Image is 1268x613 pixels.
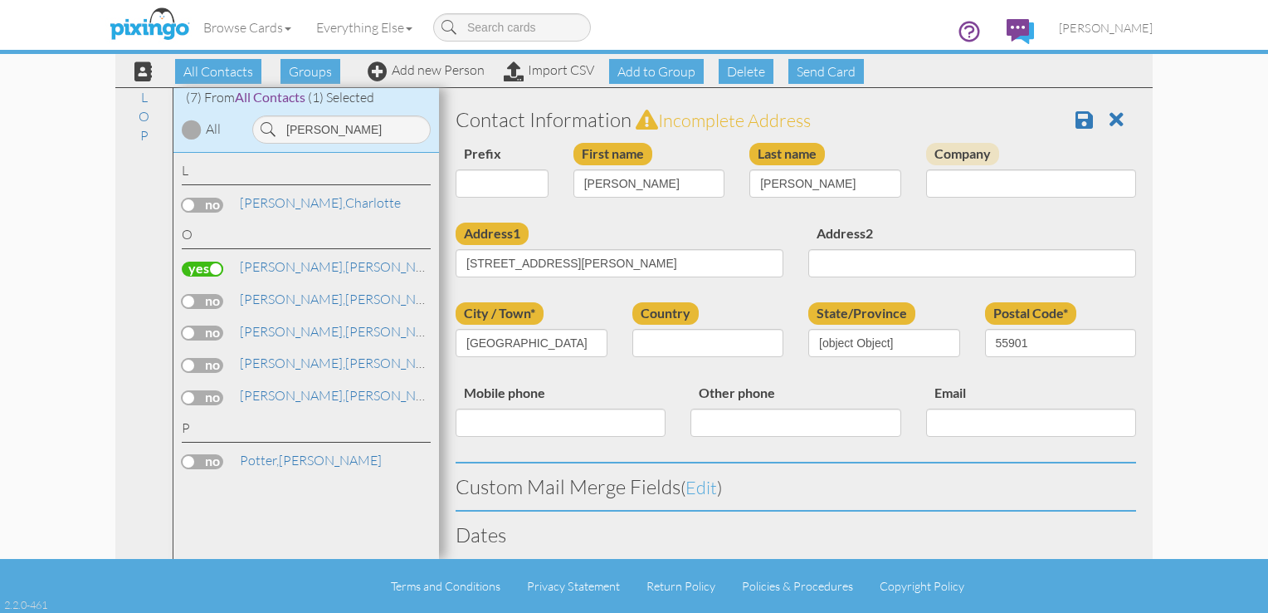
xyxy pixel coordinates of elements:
[632,302,699,325] label: Country
[685,476,717,498] span: edit
[719,59,773,84] span: Delete
[240,291,345,307] span: [PERSON_NAME],
[573,143,652,165] label: First name
[926,143,999,165] label: Company
[238,321,450,341] a: [PERSON_NAME]
[749,143,825,165] label: Last name
[173,88,439,107] div: (7) From
[240,355,345,371] span: [PERSON_NAME],
[240,323,345,340] span: [PERSON_NAME],
[132,125,157,145] a: P
[175,59,261,84] span: All Contacts
[926,382,974,405] label: Email
[238,353,450,373] a: [PERSON_NAME]
[456,476,1136,498] h3: Custom Mail Merge Fields
[808,302,915,325] label: State/Province
[788,59,864,84] span: Send Card
[880,579,964,593] a: Copyright Policy
[240,258,345,275] span: [PERSON_NAME],
[238,450,383,470] a: [PERSON_NAME]
[191,7,304,48] a: Browse Cards
[1046,7,1165,49] a: [PERSON_NAME]
[808,223,881,245] label: Address2
[105,4,193,46] img: pixingo logo
[206,120,221,139] div: All
[182,419,431,443] div: P
[504,61,594,78] a: Import CSV
[391,579,500,593] a: Terms and Conditions
[130,106,158,126] a: O
[1007,19,1034,44] img: comments.svg
[4,597,47,612] div: 2.2.0-461
[527,579,620,593] a: Privacy Statement
[456,109,1136,130] h3: Contact Information
[238,257,450,277] a: [PERSON_NAME]
[238,289,450,309] a: [PERSON_NAME]
[240,194,345,211] span: [PERSON_NAME],
[240,387,345,404] span: [PERSON_NAME],
[368,61,485,78] a: Add new Person
[742,579,853,593] a: Policies & Procedures
[182,161,431,185] div: L
[456,143,510,165] label: Prefix
[456,302,544,325] label: City / Town*
[433,13,591,42] input: Search cards
[133,87,156,107] a: L
[609,59,704,84] span: Add to Group
[456,382,554,405] label: Mobile phone
[985,302,1076,325] label: Postal Code*
[1059,21,1153,35] span: [PERSON_NAME]
[456,524,1136,546] h3: Dates
[680,476,722,498] span: ( )
[456,223,529,245] label: Address1
[304,7,425,48] a: Everything Else
[182,225,431,249] div: O
[646,579,715,593] a: Return Policy
[308,89,374,105] span: (1) Selected
[238,385,450,405] a: [PERSON_NAME]
[690,382,783,405] label: Other phone
[238,193,402,213] a: Charlotte
[235,89,305,105] span: All Contacts
[280,59,340,84] span: Groups
[658,109,811,131] span: Incomplete address
[240,452,279,468] span: Potter,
